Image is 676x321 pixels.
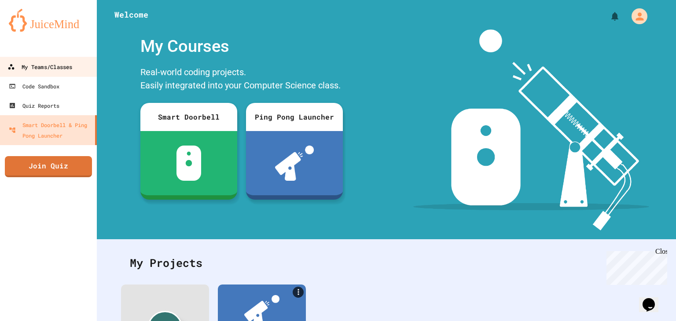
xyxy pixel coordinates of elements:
[121,246,652,280] div: My Projects
[9,9,88,32] img: logo-orange.svg
[5,156,92,177] a: Join Quiz
[593,9,622,24] div: My Notifications
[639,286,667,312] iframe: chat widget
[413,29,649,230] img: banner-image-my-projects.png
[140,103,237,131] div: Smart Doorbell
[136,29,347,63] div: My Courses
[246,103,343,131] div: Ping Pong Launcher
[4,4,61,56] div: Chat with us now!Close
[7,62,72,73] div: My Teams/Classes
[176,146,202,181] img: sdb-white.svg
[622,6,650,26] div: My Account
[9,120,92,141] div: Smart Doorbell & Ping Pong Launcher
[603,248,667,285] iframe: chat widget
[9,81,59,91] div: Code Sandbox
[9,100,59,111] div: Quiz Reports
[275,146,314,181] img: ppl-with-ball.png
[136,63,347,96] div: Real-world coding projects. Easily integrated into your Computer Science class.
[293,287,304,298] a: More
